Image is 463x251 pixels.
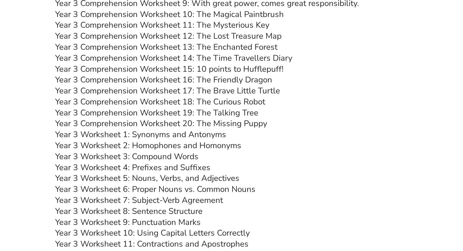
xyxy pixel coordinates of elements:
a: Year 3 Worksheet 1: Synonyms and Antonyms [55,129,226,140]
a: Year 3 Comprehension Worksheet 13: The Enchanted Forest [55,42,277,53]
a: Year 3 Worksheet 2: Homophones and Homonyms [55,140,241,151]
iframe: Chat Widget [432,221,463,251]
a: Year 3 Worksheet 7: Subject-Verb Agreement [55,195,223,206]
a: Year 3 Comprehension Worksheet 17: The Brave Little Turtle [55,85,280,96]
a: Year 3 Worksheet 6: Proper Nouns vs. Common Nouns [55,184,255,195]
a: Year 3 Comprehension Worksheet 20: The Missing Puppy [55,118,267,129]
a: Year 3 Worksheet 10: Using Capital Letters Correctly [55,227,250,238]
a: Year 3 Comprehension Worksheet 18: The Curious Robot [55,96,265,107]
a: Year 3 Comprehension Worksheet 15: 10 points to Hufflepuff! [55,64,283,75]
a: Year 3 Comprehension Worksheet 16: The Friendly Dragon [55,74,272,85]
a: Year 3 Worksheet 8: Sentence Structure [55,206,203,217]
a: Year 3 Comprehension Worksheet 12: The Lost Treasure Map [55,31,282,42]
a: Year 3 Worksheet 4: Prefixes and Suffixes [55,162,210,173]
a: Year 3 Worksheet 3: Compound Words [55,151,198,162]
a: Year 3 Comprehension Worksheet 11: The Mysterious Key [55,20,269,31]
a: Year 3 Comprehension Worksheet 14: The Time Travellers Diary [55,53,292,64]
a: Year 3 Comprehension Worksheet 10: The Magical Paintbrush [55,9,284,20]
a: Year 3 Worksheet 11: Contractions and Apostrophes [55,238,249,249]
a: Year 3 Comprehension Worksheet 19: The Talking Tree [55,107,258,118]
a: Year 3 Worksheet 5: Nouns, Verbs, and Adjectives [55,173,239,184]
a: Year 3 Worksheet 9: Punctuation Marks [55,217,201,228]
